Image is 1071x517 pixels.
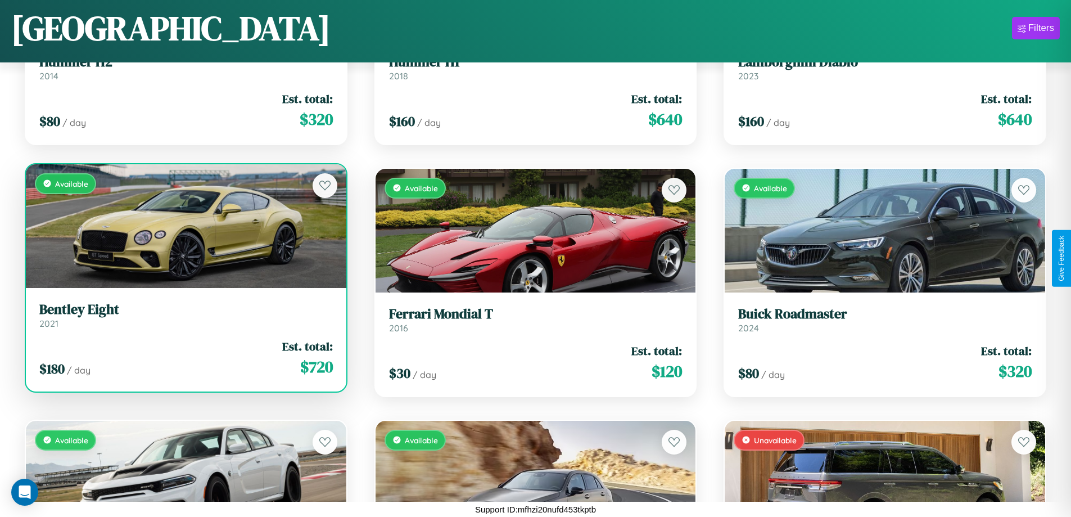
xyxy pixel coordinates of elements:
span: 2018 [389,70,408,82]
span: / day [417,117,441,128]
span: $ 160 [389,112,415,131]
span: $ 640 [998,108,1032,131]
div: Open Intercom Messenger [11,479,38,506]
h3: Lamborghini Diablo [738,54,1032,70]
span: Est. total: [282,338,333,354]
span: $ 320 [300,108,333,131]
span: Available [405,183,438,193]
span: / day [413,369,436,380]
span: / day [62,117,86,128]
span: $ 120 [652,360,682,383]
h1: [GEOGRAPHIC_DATA] [11,5,331,51]
span: Est. total: [981,343,1032,359]
span: $ 180 [39,359,65,378]
span: Available [55,179,88,188]
span: Est. total: [631,343,682,359]
span: / day [761,369,785,380]
span: $ 80 [39,112,60,131]
span: Unavailable [754,435,797,445]
a: Bentley Eight2021 [39,302,333,329]
a: Buick Roadmaster2024 [738,306,1032,334]
span: 2014 [39,70,58,82]
a: Hummer H22014 [39,54,333,82]
p: Support ID: mfhzi20nufd453tkptb [475,502,596,517]
a: Ferrari Mondial T2016 [389,306,683,334]
a: Lamborghini Diablo2023 [738,54,1032,82]
span: 2016 [389,322,408,334]
h3: Ferrari Mondial T [389,306,683,322]
span: Est. total: [282,91,333,107]
span: $ 720 [300,356,333,378]
span: Est. total: [981,91,1032,107]
div: Give Feedback [1058,236,1065,281]
span: $ 160 [738,112,764,131]
span: 2024 [738,322,759,334]
h3: Bentley Eight [39,302,333,318]
a: Hummer H12018 [389,54,683,82]
span: / day [67,365,91,376]
span: 2021 [39,318,58,329]
span: Available [754,183,787,193]
span: 2023 [738,70,758,82]
div: Filters [1028,23,1054,34]
span: Est. total: [631,91,682,107]
span: / day [766,117,790,128]
span: $ 640 [648,108,682,131]
h3: Buick Roadmaster [738,306,1032,322]
h3: Hummer H2 [39,54,333,70]
span: $ 320 [998,360,1032,383]
button: Filters [1012,17,1060,39]
h3: Hummer H1 [389,54,683,70]
span: $ 80 [738,364,759,383]
span: Available [405,435,438,445]
span: Available [55,435,88,445]
span: $ 30 [389,364,410,383]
